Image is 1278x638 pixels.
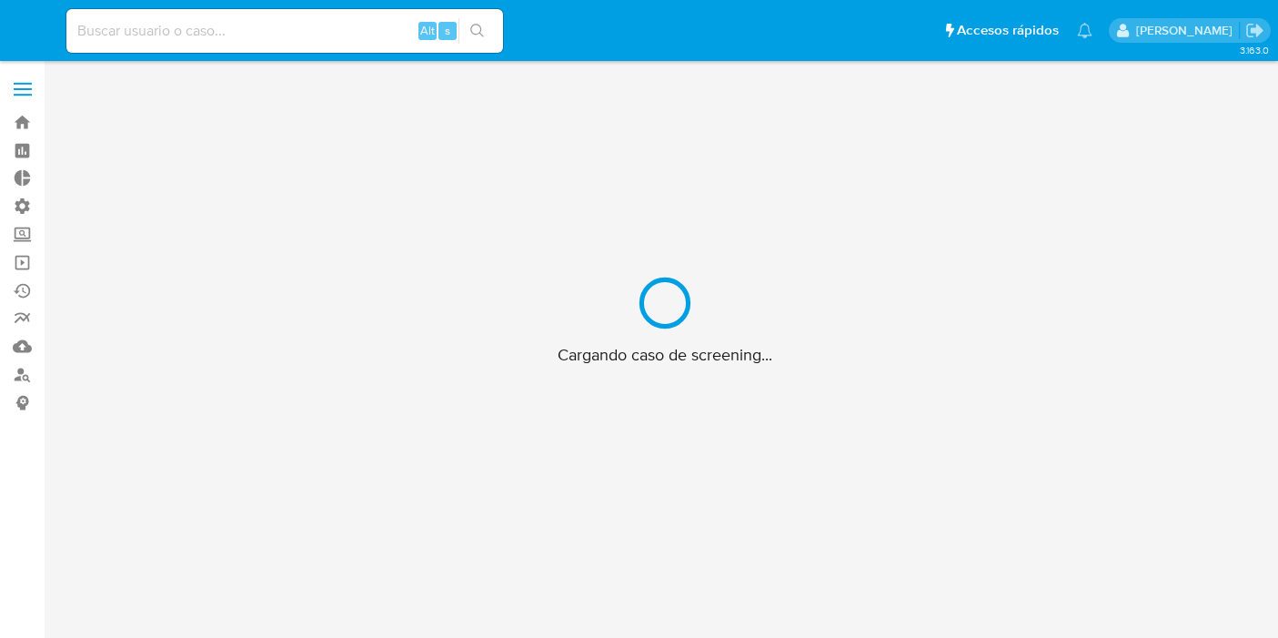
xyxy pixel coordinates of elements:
span: Accesos rápidos [957,21,1059,40]
span: Alt [420,22,435,39]
span: s [445,22,450,39]
a: Notificaciones [1077,23,1092,38]
button: search-icon [458,18,496,44]
p: igor.oliveirabrito@mercadolibre.com [1136,22,1239,39]
a: Salir [1245,21,1264,40]
span: Cargando caso de screening... [558,344,772,366]
input: Buscar usuario o caso... [66,19,503,43]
